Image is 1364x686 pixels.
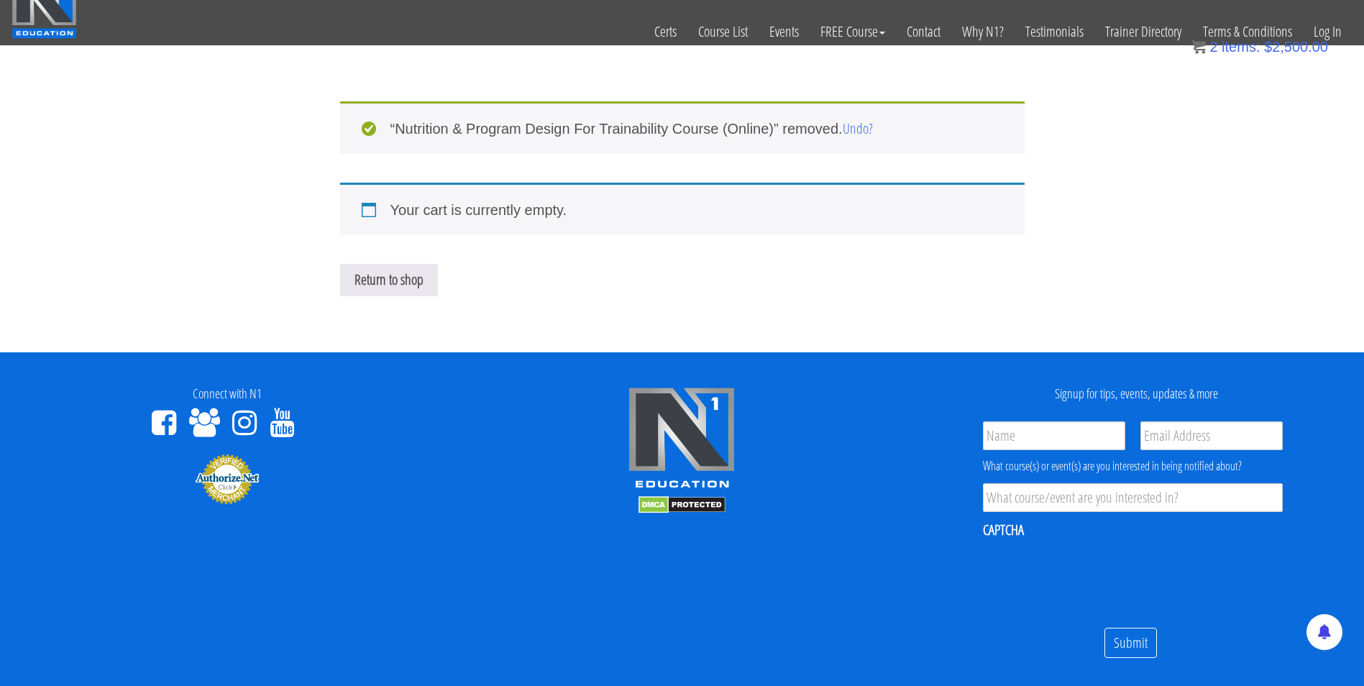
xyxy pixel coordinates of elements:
[920,387,1353,401] h4: Signup for tips, events, updates & more
[1264,39,1272,55] span: $
[983,521,1024,539] label: CAPTCHA
[983,457,1283,475] div: What course(s) or event(s) are you interested in being notified about?
[983,483,1283,512] input: What course/event are you interested in?
[340,101,1025,154] div: “Nutrition & Program Design For Trainability Course (Online)” removed.
[195,453,260,505] img: Authorize.Net Merchant - Click to Verify
[340,183,1025,235] div: Your cart is currently empty.
[1264,39,1328,55] bdi: 2,500.00
[1209,39,1217,55] span: 2
[1222,39,1260,55] span: items:
[11,387,444,401] h4: Connect with N1
[843,119,873,138] a: Undo?
[1104,628,1157,659] input: Submit
[638,496,726,513] img: DMCA.com Protection Status
[1140,421,1283,450] input: Email Address
[628,387,736,493] img: n1-edu-logo
[340,264,438,296] a: Return to shop
[1191,39,1328,55] a: 2 items: $2,500.00
[983,421,1125,450] input: Name
[983,549,1201,605] iframe: reCAPTCHA
[1191,40,1206,54] img: icon11.png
